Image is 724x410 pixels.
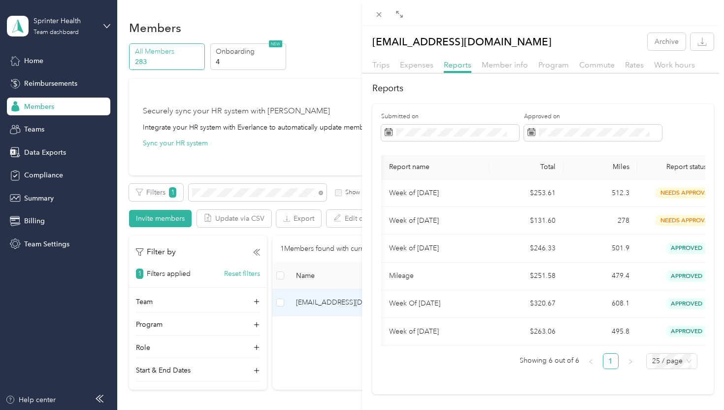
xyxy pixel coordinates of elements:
[669,355,724,410] iframe: Everlance-gr Chat Button Frame
[524,112,662,121] label: Approved on
[656,187,718,199] span: needs approval
[583,353,599,369] button: left
[563,263,637,290] td: 479.4
[563,318,637,345] td: 495.8
[665,271,707,282] span: approved
[583,353,599,369] li: Previous Page
[665,298,707,309] span: approved
[623,353,638,369] button: right
[623,353,638,369] li: Next Page
[520,353,579,368] span: Showing 6 out of 6
[372,82,714,95] h2: Reports
[381,155,490,179] th: Report name
[372,33,552,50] p: [EMAIL_ADDRESS][DOMAIN_NAME]
[381,112,519,121] label: Submitted on
[400,60,433,69] span: Expenses
[389,243,482,254] p: Week of [DATE]
[654,60,695,69] span: Work hours
[497,163,556,171] div: Total
[648,33,686,50] button: Archive
[665,242,707,254] span: approved
[389,215,482,226] p: Week of [DATE]
[490,179,563,207] td: $253.61
[563,179,637,207] td: 512.3
[372,60,390,69] span: Trips
[490,235,563,262] td: $246.33
[563,290,637,318] td: 608.1
[603,354,618,369] a: 1
[563,207,637,235] td: 278
[490,290,563,318] td: $320.67
[656,215,718,226] span: needs approval
[490,318,563,345] td: $263.06
[579,60,615,69] span: Commute
[538,60,569,69] span: Program
[603,353,619,369] li: 1
[389,326,482,337] p: Week of [DATE]
[389,298,482,309] p: Week Of [DATE]
[563,235,637,262] td: 501.9
[490,207,563,235] td: $131.60
[646,353,697,369] div: Page Size
[588,359,594,365] span: left
[482,60,528,69] span: Member info
[490,263,563,290] td: $251.58
[389,188,482,199] p: Week of [DATE]
[444,60,471,69] span: Reports
[665,326,707,337] span: approved
[627,359,633,365] span: right
[625,60,644,69] span: Rates
[389,271,482,281] p: Mileage
[571,163,629,171] div: Miles
[652,354,691,369] span: 25 / page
